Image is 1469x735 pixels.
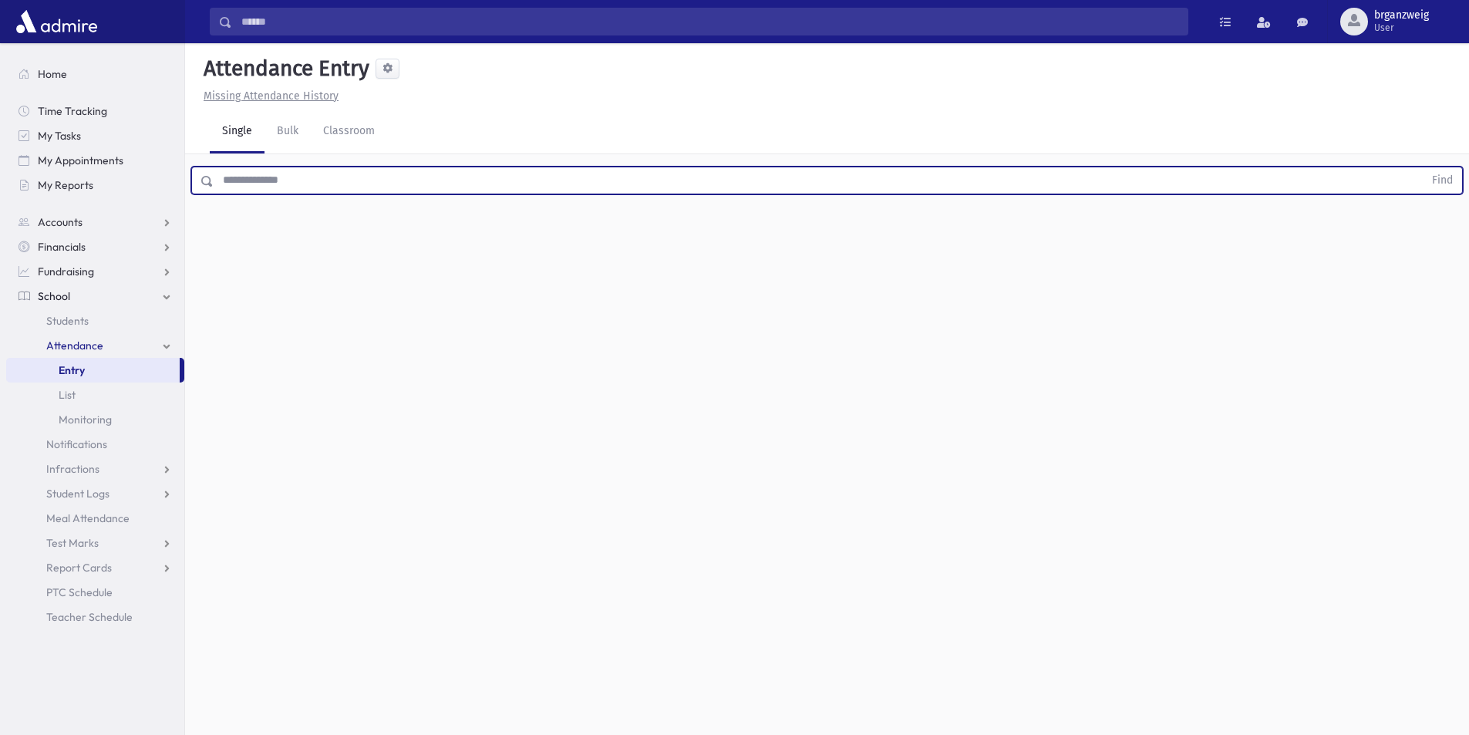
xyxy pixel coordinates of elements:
[6,259,184,284] a: Fundraising
[6,210,184,234] a: Accounts
[59,388,76,402] span: List
[38,67,67,81] span: Home
[6,284,184,308] a: School
[38,289,70,303] span: School
[1374,22,1429,34] span: User
[59,413,112,427] span: Monitoring
[6,123,184,148] a: My Tasks
[46,585,113,599] span: PTC Schedule
[38,178,93,192] span: My Reports
[210,110,264,153] a: Single
[46,561,112,575] span: Report Cards
[38,153,123,167] span: My Appointments
[46,536,99,550] span: Test Marks
[6,308,184,333] a: Students
[232,8,1188,35] input: Search
[204,89,339,103] u: Missing Attendance History
[59,363,85,377] span: Entry
[38,240,86,254] span: Financials
[6,99,184,123] a: Time Tracking
[6,173,184,197] a: My Reports
[6,481,184,506] a: Student Logs
[6,432,184,457] a: Notifications
[46,610,133,624] span: Teacher Schedule
[12,6,101,37] img: AdmirePro
[46,339,103,352] span: Attendance
[46,314,89,328] span: Students
[197,89,339,103] a: Missing Attendance History
[6,333,184,358] a: Attendance
[38,265,94,278] span: Fundraising
[6,358,180,383] a: Entry
[46,437,107,451] span: Notifications
[46,511,130,525] span: Meal Attendance
[6,457,184,481] a: Infractions
[311,110,387,153] a: Classroom
[6,383,184,407] a: List
[6,62,184,86] a: Home
[197,56,369,82] h5: Attendance Entry
[6,506,184,531] a: Meal Attendance
[6,234,184,259] a: Financials
[264,110,311,153] a: Bulk
[6,555,184,580] a: Report Cards
[46,487,110,501] span: Student Logs
[6,407,184,432] a: Monitoring
[6,605,184,629] a: Teacher Schedule
[6,580,184,605] a: PTC Schedule
[38,215,83,229] span: Accounts
[38,129,81,143] span: My Tasks
[1423,167,1462,194] button: Find
[6,148,184,173] a: My Appointments
[1374,9,1429,22] span: brganzweig
[46,462,99,476] span: Infractions
[6,531,184,555] a: Test Marks
[38,104,107,118] span: Time Tracking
